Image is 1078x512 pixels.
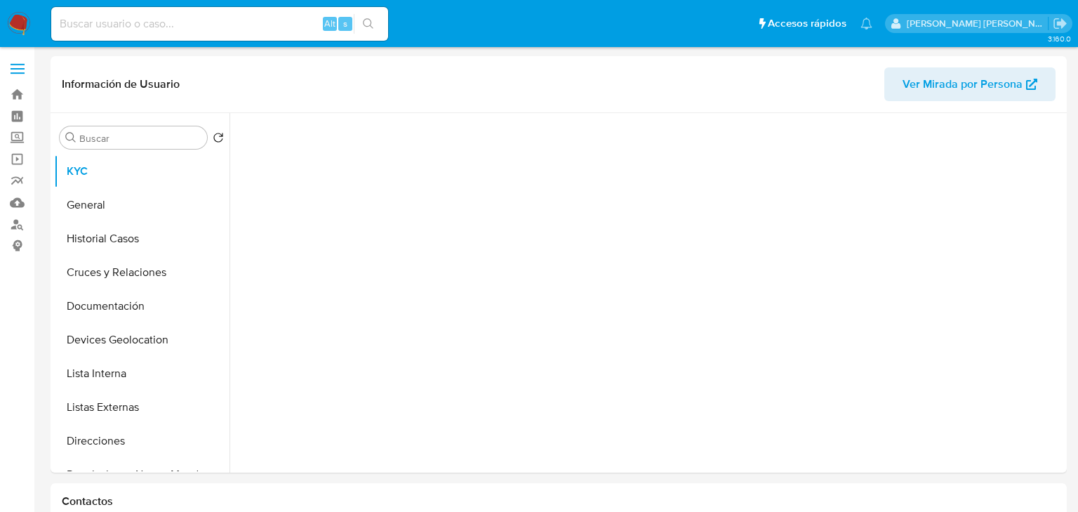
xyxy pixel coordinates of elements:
button: KYC [54,155,229,188]
span: Alt [324,17,335,30]
a: Salir [1053,16,1067,31]
input: Buscar usuario o caso... [51,15,388,33]
button: Cruces y Relaciones [54,256,229,289]
input: Buscar [79,132,201,145]
button: Documentación [54,289,229,323]
button: Historial Casos [54,222,229,256]
span: Accesos rápidos [768,16,846,31]
a: Notificaciones [860,18,872,29]
span: s [343,17,347,30]
button: Volver al orden por defecto [213,132,224,147]
h1: Contactos [62,494,1056,508]
button: Devices Geolocation [54,323,229,357]
button: Restricciones Nuevo Mundo [54,458,229,492]
button: Buscar [65,132,76,143]
button: Direcciones [54,424,229,458]
button: Listas Externas [54,390,229,424]
span: Ver Mirada por Persona [903,67,1023,101]
button: Lista Interna [54,357,229,390]
button: search-icon [354,14,382,34]
button: Ver Mirada por Persona [884,67,1056,101]
button: General [54,188,229,222]
h1: Información de Usuario [62,77,180,91]
p: michelleangelica.rodriguez@mercadolibre.com.mx [907,17,1049,30]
